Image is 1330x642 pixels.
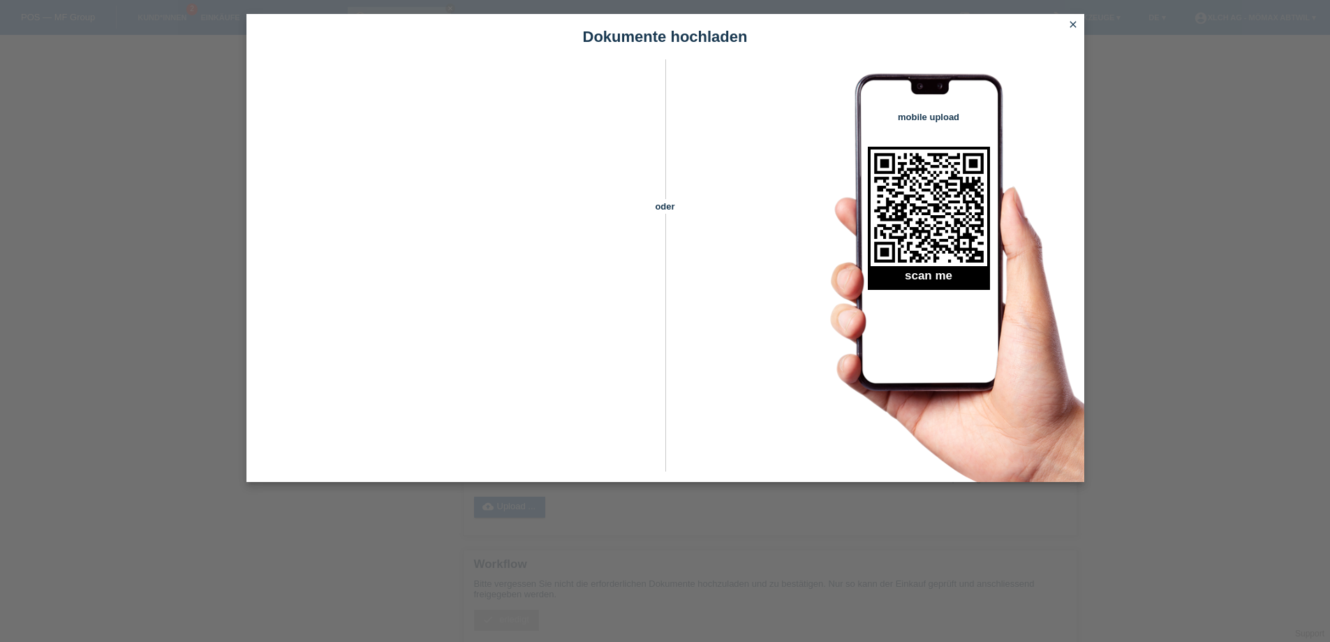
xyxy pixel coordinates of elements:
span: oder [641,199,690,214]
a: close [1064,17,1082,34]
h2: scan me [868,269,990,290]
h1: Dokumente hochladen [246,28,1084,45]
iframe: Upload [267,94,641,444]
i: close [1067,19,1079,30]
h4: mobile upload [868,112,990,122]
